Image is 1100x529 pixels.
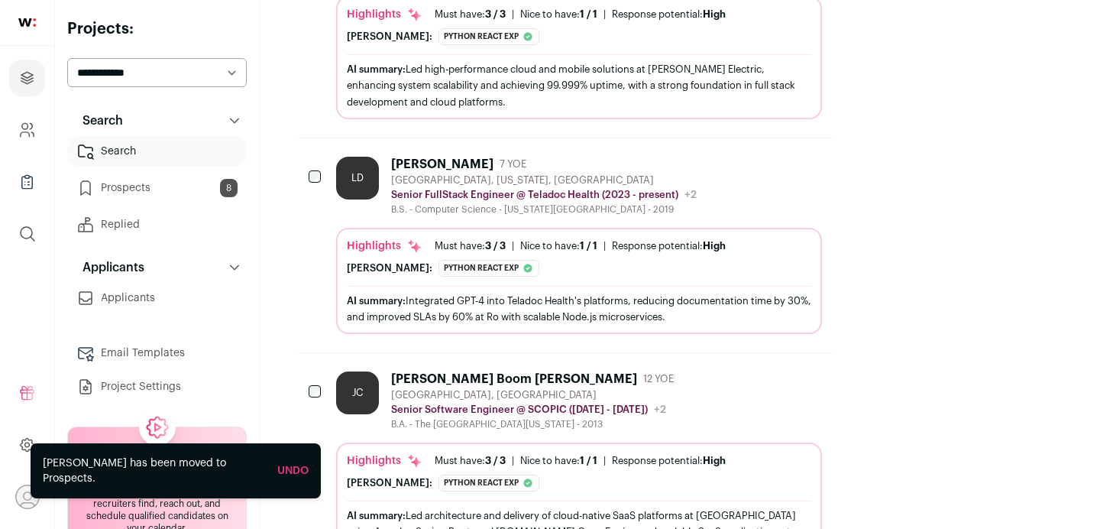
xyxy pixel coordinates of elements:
div: Highlights [347,7,422,22]
button: Open dropdown [15,485,40,509]
div: [PERSON_NAME]: [347,31,432,43]
div: [PERSON_NAME]: [347,477,432,489]
a: Project Settings [67,372,247,402]
a: Company and ATS Settings [9,112,45,148]
span: AI summary: [347,64,406,74]
div: Nice to have: [520,240,597,252]
span: 7 YOE [500,158,526,170]
div: Python react exp [438,260,539,277]
a: Undo [277,466,309,476]
a: Search [67,136,247,167]
div: Must have: [435,455,506,467]
div: [PERSON_NAME] Boom [PERSON_NAME] [391,372,637,387]
div: JC [336,372,379,414]
p: Senior Software Engineer @ SCOPIC ([DATE] - [DATE]) [391,404,648,416]
a: Prospects8 [67,173,247,203]
span: AI summary: [347,511,406,521]
span: High [703,456,726,466]
div: LD [336,157,379,200]
a: Applicants [67,283,247,313]
a: Projects [9,60,45,96]
span: +2 [654,404,666,415]
span: 3 / 3 [485,241,506,251]
div: Must have: [435,8,506,21]
span: 12 YOE [643,373,674,385]
div: [GEOGRAPHIC_DATA], [US_STATE], [GEOGRAPHIC_DATA] [391,174,697,187]
button: Search [67,105,247,136]
span: High [703,241,726,251]
div: [PERSON_NAME] [391,157,493,172]
p: Applicants [73,258,144,277]
div: [PERSON_NAME]: [347,262,432,274]
div: Nice to have: [520,8,597,21]
span: 8 [220,179,238,197]
ul: | | [435,455,726,467]
div: Response potential: [612,240,726,252]
div: Highlights [347,239,422,254]
div: [GEOGRAPHIC_DATA], [GEOGRAPHIC_DATA] [391,389,680,401]
img: wellfound-shorthand-0d5821cbd27db2630d0214b213865d53afaa358527fdda9d0ea32b1df1b89c2c.svg [18,18,36,27]
button: Applicants [67,252,247,283]
a: Email Templates [67,338,247,368]
p: Senior FullStack Engineer @ Teladoc Health (2023 - present) [391,189,678,201]
span: AI summary: [347,296,406,306]
span: 3 / 3 [485,456,506,466]
ul: | | [435,8,726,21]
div: B.S. - Computer Science - [US_STATE][GEOGRAPHIC_DATA] - 2019 [391,203,697,216]
div: Response potential: [612,455,726,467]
span: 1 / 1 [580,241,597,251]
span: +2 [684,190,697,200]
div: Python react exp [438,28,539,45]
span: 1 / 1 [580,456,597,466]
h2: Projects: [67,18,247,40]
span: High [703,9,726,19]
div: B.A. - The [GEOGRAPHIC_DATA][US_STATE] - 2013 [391,418,680,430]
div: Nice to have: [520,455,597,467]
div: [PERSON_NAME] has been moved to Prospects. [43,456,265,486]
div: Integrated GPT-4 into Teladoc Health's platforms, reducing documentation time by 30%, and improve... [347,293,811,325]
div: Response potential: [612,8,726,21]
ul: | | [435,240,726,252]
a: LD [PERSON_NAME] 7 YOE [GEOGRAPHIC_DATA], [US_STATE], [GEOGRAPHIC_DATA] Senior FullStack Engineer... [336,157,822,334]
div: Must have: [435,240,506,252]
span: 3 / 3 [485,9,506,19]
a: Company Lists [9,164,45,200]
p: Search [73,112,123,130]
span: 1 / 1 [580,9,597,19]
a: Replied [67,209,247,240]
div: Highlights [347,453,422,469]
div: Python react exp [438,475,539,492]
div: Led high-performance cloud and mobile solutions at [PERSON_NAME] Electric, enhancing system scala... [347,61,811,109]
